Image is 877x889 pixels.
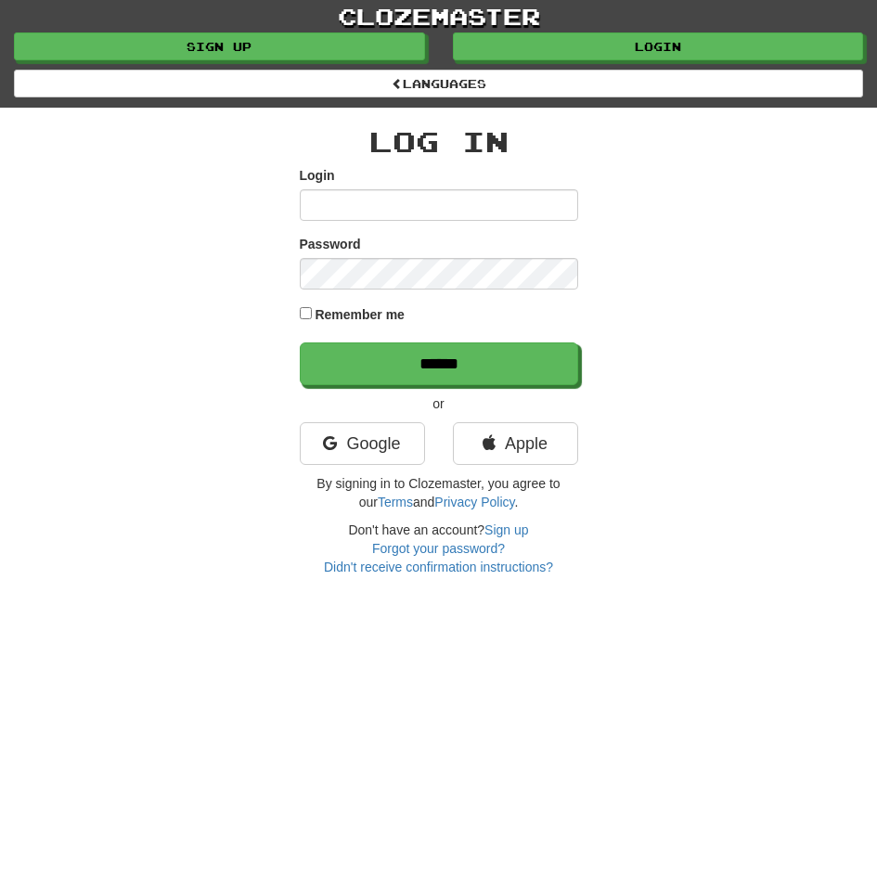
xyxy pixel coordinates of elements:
[315,305,405,324] label: Remember me
[484,522,528,537] a: Sign up
[372,541,505,556] a: Forgot your password?
[14,32,425,60] a: Sign up
[434,495,514,509] a: Privacy Policy
[300,126,578,157] h2: Log In
[300,521,578,576] div: Don't have an account?
[300,474,578,511] p: By signing in to Clozemaster, you agree to our and .
[300,235,361,253] label: Password
[378,495,413,509] a: Terms
[453,422,578,465] a: Apple
[453,32,864,60] a: Login
[14,70,863,97] a: Languages
[324,560,553,574] a: Didn't receive confirmation instructions?
[300,394,578,413] p: or
[300,166,335,185] label: Login
[300,422,425,465] a: Google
